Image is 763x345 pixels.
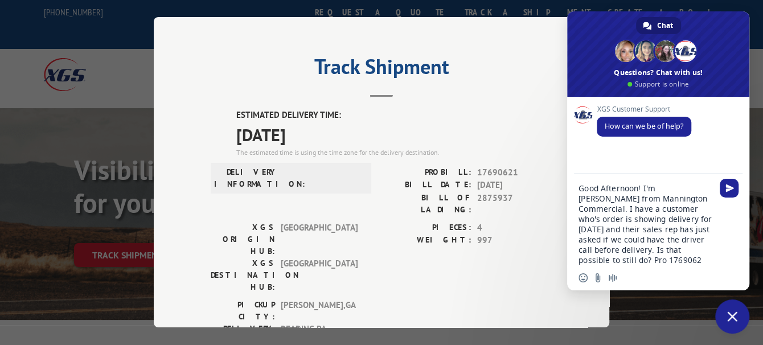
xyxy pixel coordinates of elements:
div: Chat [636,17,681,34]
label: BILL DATE: [381,179,471,192]
label: XGS DESTINATION HUB: [211,257,275,293]
label: ESTIMATED DELIVERY TIME: [236,109,552,122]
span: Chat [657,17,673,34]
label: DELIVERY INFORMATION: [214,166,278,190]
label: WEIGHT: [381,234,471,247]
span: 2875937 [477,192,552,216]
span: 17690621 [477,166,552,179]
span: [PERSON_NAME] , GA [281,299,358,323]
h2: Track Shipment [211,59,552,80]
div: Close chat [715,299,749,334]
span: [DATE] [236,122,552,147]
label: PIECES: [381,221,471,235]
span: Send [720,179,739,198]
label: PROBILL: [381,166,471,179]
label: PICKUP CITY: [211,299,275,323]
span: 997 [477,234,552,247]
span: Send a file [593,273,602,282]
span: Insert an emoji [579,273,588,282]
span: Audio message [608,273,617,282]
span: [GEOGRAPHIC_DATA] [281,221,358,257]
span: XGS Customer Support [597,105,691,113]
label: BILL OF LADING: [381,192,471,216]
textarea: Compose your message... [579,183,713,265]
span: How can we be of help? [605,121,683,131]
span: [DATE] [477,179,552,192]
label: XGS ORIGIN HUB: [211,221,275,257]
span: [GEOGRAPHIC_DATA] [281,257,358,293]
span: 4 [477,221,552,235]
div: The estimated time is using the time zone for the delivery destination. [236,147,552,158]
